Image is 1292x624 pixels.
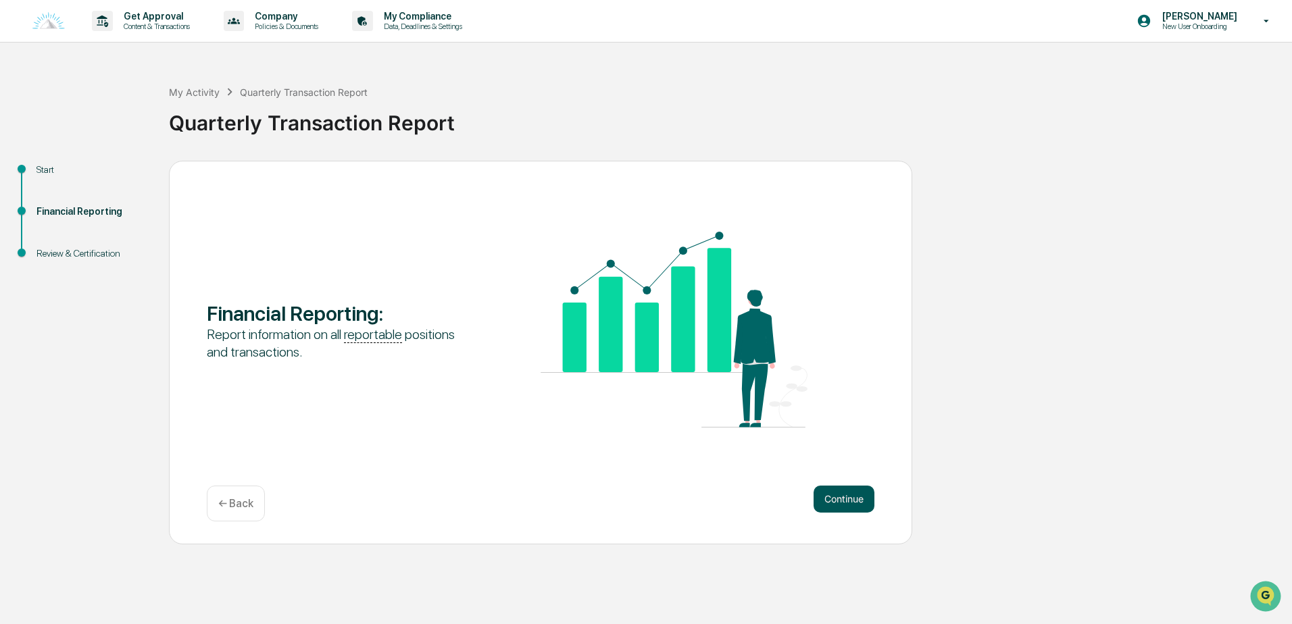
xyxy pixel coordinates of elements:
p: ← Back [218,497,253,510]
img: Financial Reporting [541,232,807,427]
span: Attestations [111,170,168,184]
div: 🔎 [14,197,24,208]
div: 🖐️ [14,172,24,182]
p: Data, Deadlines & Settings [373,22,469,31]
div: Quarterly Transaction Report [240,86,368,98]
button: Continue [814,486,874,513]
span: Preclearance [27,170,87,184]
a: 🗄️Attestations [93,165,173,189]
u: reportable [344,326,402,343]
img: logo [32,12,65,30]
div: My Activity [169,86,220,98]
p: New User Onboarding [1151,22,1244,31]
p: My Compliance [373,11,469,22]
div: Quarterly Transaction Report [169,100,1285,135]
div: Financial Reporting [36,205,147,219]
span: Data Lookup [27,196,85,209]
a: 🖐️Preclearance [8,165,93,189]
p: [PERSON_NAME] [1151,11,1244,22]
a: Powered byPylon [95,228,164,239]
button: Start new chat [230,107,246,124]
iframe: Open customer support [1249,579,1285,616]
div: Report information on all positions and transactions. [207,326,474,361]
p: Get Approval [113,11,197,22]
p: Company [244,11,325,22]
div: Start new chat [46,103,222,117]
div: Financial Reporting : [207,301,474,326]
div: Review & Certification [36,246,147,261]
p: Policies & Documents [244,22,325,31]
img: 1746055101610-c473b297-6a78-478c-a979-82029cc54cd1 [14,103,38,128]
p: How can we help? [14,28,246,50]
div: We're available if you need us! [46,117,171,128]
p: Content & Transactions [113,22,197,31]
div: Start [36,163,147,177]
span: Pylon [134,229,164,239]
a: 🔎Data Lookup [8,190,91,215]
div: 🗄️ [98,172,109,182]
